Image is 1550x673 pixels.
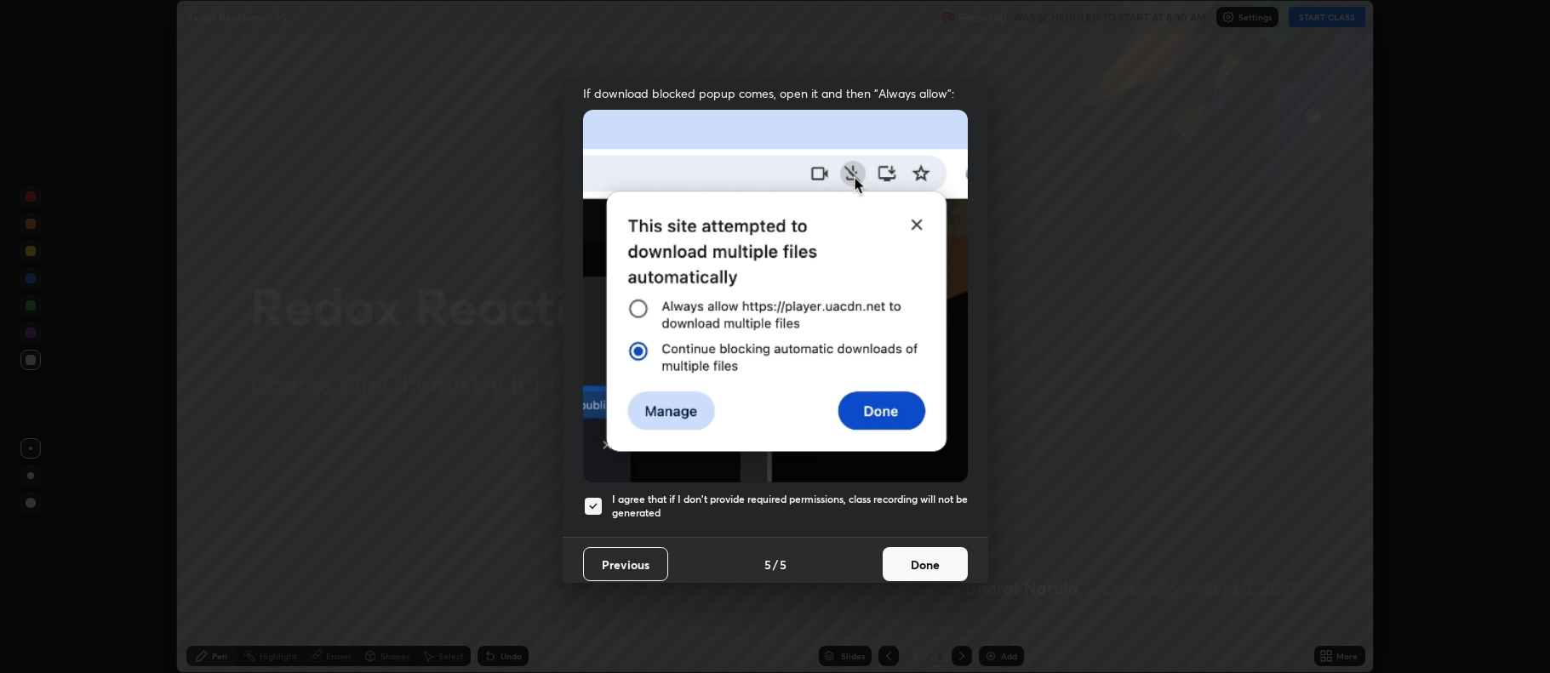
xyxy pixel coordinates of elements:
img: downloads-permission-blocked.gif [583,110,968,482]
h4: / [773,556,778,573]
h4: 5 [780,556,786,573]
button: Previous [583,547,668,581]
button: Done [883,547,968,581]
h5: I agree that if I don't provide required permissions, class recording will not be generated [612,493,968,519]
span: If download blocked popup comes, open it and then "Always allow": [583,85,968,101]
h4: 5 [764,556,771,573]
